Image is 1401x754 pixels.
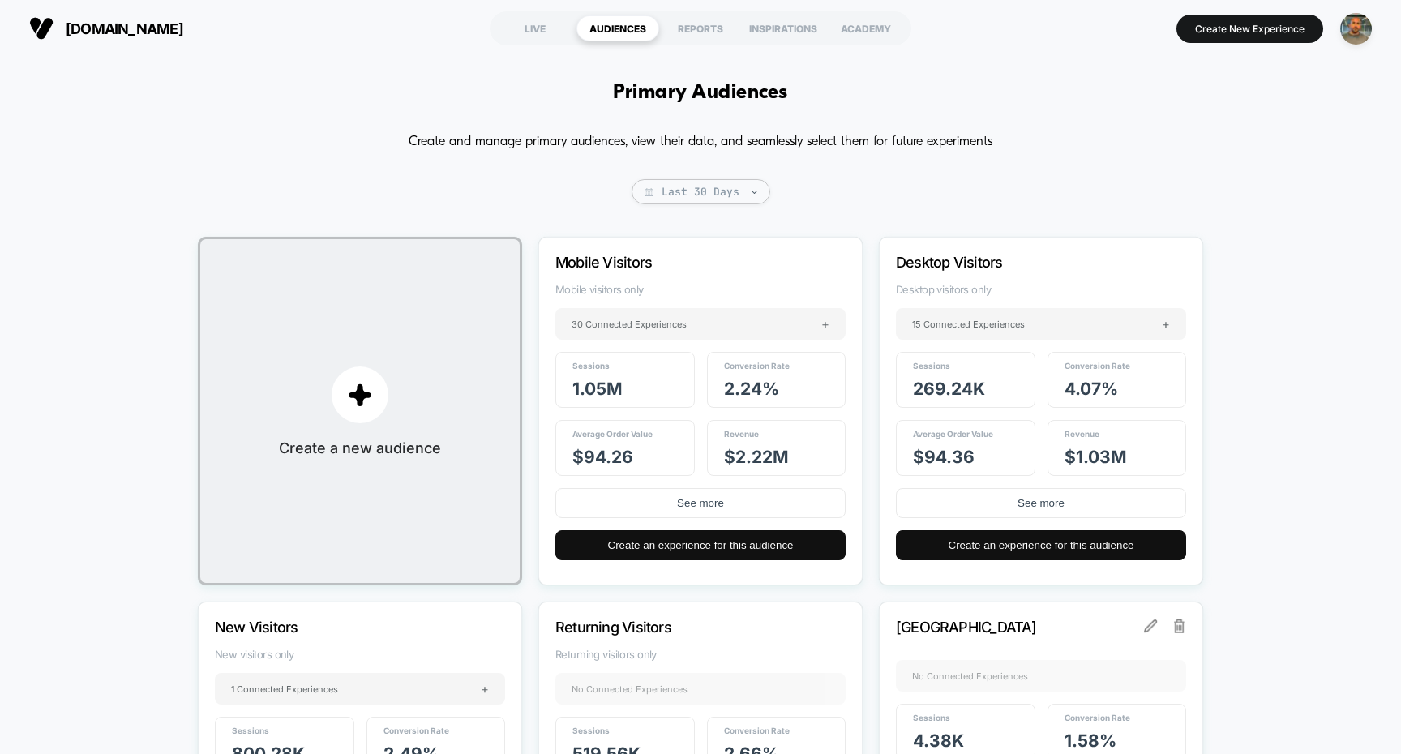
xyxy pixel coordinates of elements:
[913,379,985,399] span: 269.24k
[494,15,576,41] div: LIVE
[1065,379,1118,399] span: 4.07 %
[24,15,188,41] button: [DOMAIN_NAME]
[572,319,687,330] span: 30 Connected Experiences
[572,447,633,467] span: $ 94.26
[279,439,441,456] span: Create a new audience
[1340,13,1372,45] img: ppic
[632,179,770,204] span: Last 30 Days
[913,361,950,371] span: Sessions
[572,429,653,439] span: Average Order Value
[572,726,610,735] span: Sessions
[232,726,269,735] span: Sessions
[1065,429,1099,439] span: Revenue
[913,447,975,467] span: $ 94.36
[66,20,183,37] span: [DOMAIN_NAME]
[555,648,846,661] span: Returning visitors only
[555,619,802,636] p: Returning Visitors
[659,15,742,41] div: REPORTS
[913,429,993,439] span: Average Order Value
[724,361,790,371] span: Conversion Rate
[576,15,659,41] div: AUDIENCES
[555,283,846,296] span: Mobile visitors only
[896,283,1186,296] span: Desktop visitors only
[215,619,461,636] p: New Visitors
[1065,730,1116,751] span: 1.58 %
[724,379,779,399] span: 2.24 %
[825,15,907,41] div: ACADEMY
[1335,12,1377,45] button: ppic
[409,129,992,155] p: Create and manage primary audiences, view their data, and seamlessly select them for future exper...
[912,319,1025,330] span: 15 Connected Experiences
[613,81,787,105] h1: Primary Audiences
[724,726,790,735] span: Conversion Rate
[481,681,489,696] span: +
[29,16,54,41] img: Visually logo
[1176,15,1323,43] button: Create New Experience
[1174,619,1185,632] img: delete
[1065,713,1130,722] span: Conversion Rate
[1144,619,1157,632] img: edit
[896,254,1142,271] p: Desktop Visitors
[913,730,964,751] span: 4.38k
[1065,361,1130,371] span: Conversion Rate
[821,316,829,332] span: +
[198,237,522,585] button: plusCreate a new audience
[896,530,1186,560] button: Create an experience for this audience
[555,530,846,560] button: Create an experience for this audience
[1065,447,1127,467] span: $ 1.03M
[231,683,338,695] span: 1 Connected Experiences
[645,188,653,196] img: calendar
[742,15,825,41] div: INSPIRATIONS
[215,648,505,661] span: New visitors only
[724,447,789,467] span: $ 2.22M
[555,488,846,518] button: See more
[896,619,1142,636] p: [GEOGRAPHIC_DATA]
[383,726,449,735] span: Conversion Rate
[572,379,623,399] span: 1.05M
[752,191,757,194] img: end
[896,488,1186,518] button: See more
[913,713,950,722] span: Sessions
[555,254,802,271] p: Mobile Visitors
[572,361,610,371] span: Sessions
[1162,316,1170,332] span: +
[348,383,372,407] img: plus
[724,429,759,439] span: Revenue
